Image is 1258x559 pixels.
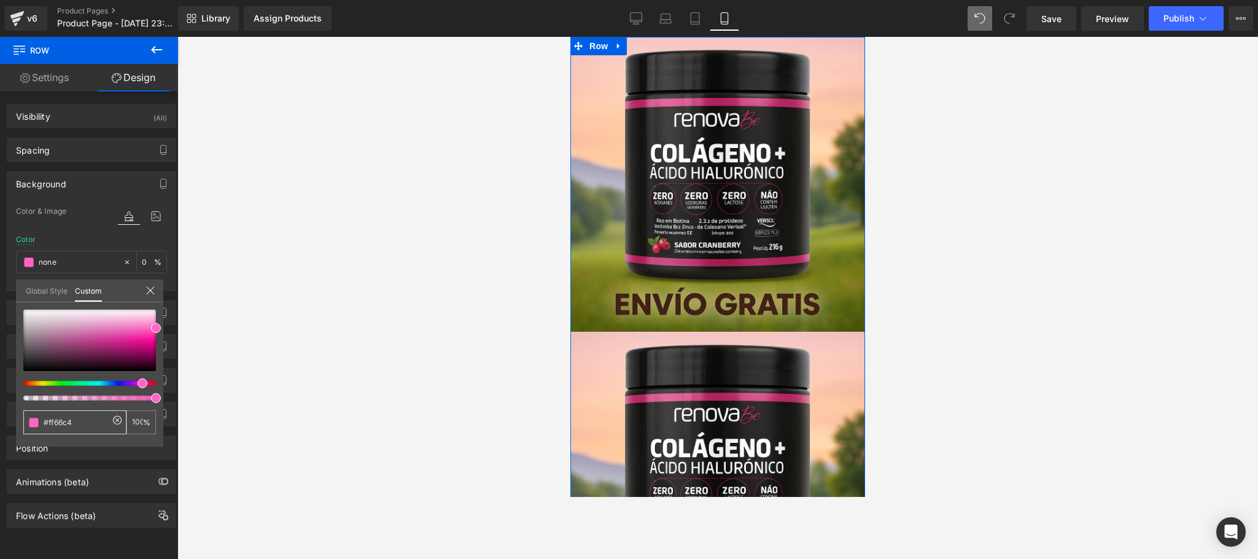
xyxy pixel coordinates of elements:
a: v6 [5,6,47,31]
a: Desktop [621,6,651,31]
span: Product Page - [DATE] 23:41:22 [57,18,175,28]
button: Redo [997,6,1022,31]
span: Publish [1163,14,1194,23]
span: Row [12,37,135,64]
a: Mobile [710,6,739,31]
span: Save [1041,12,1062,25]
div: v6 [25,10,40,26]
a: Global Style [26,279,68,300]
a: Design [89,64,178,92]
button: Undo [968,6,992,31]
div: Open Intercom Messenger [1216,517,1246,547]
input: Color [44,416,109,429]
div: Assign Products [254,14,322,23]
a: Product Pages [57,6,198,16]
span: Library [201,13,230,24]
a: New Library [178,6,239,31]
button: Publish [1149,6,1224,31]
div: % [126,410,156,434]
a: Preview [1081,6,1144,31]
button: More [1229,6,1253,31]
a: Custom [75,279,102,302]
a: Tablet [680,6,710,31]
a: Laptop [651,6,680,31]
span: Preview [1096,12,1129,25]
